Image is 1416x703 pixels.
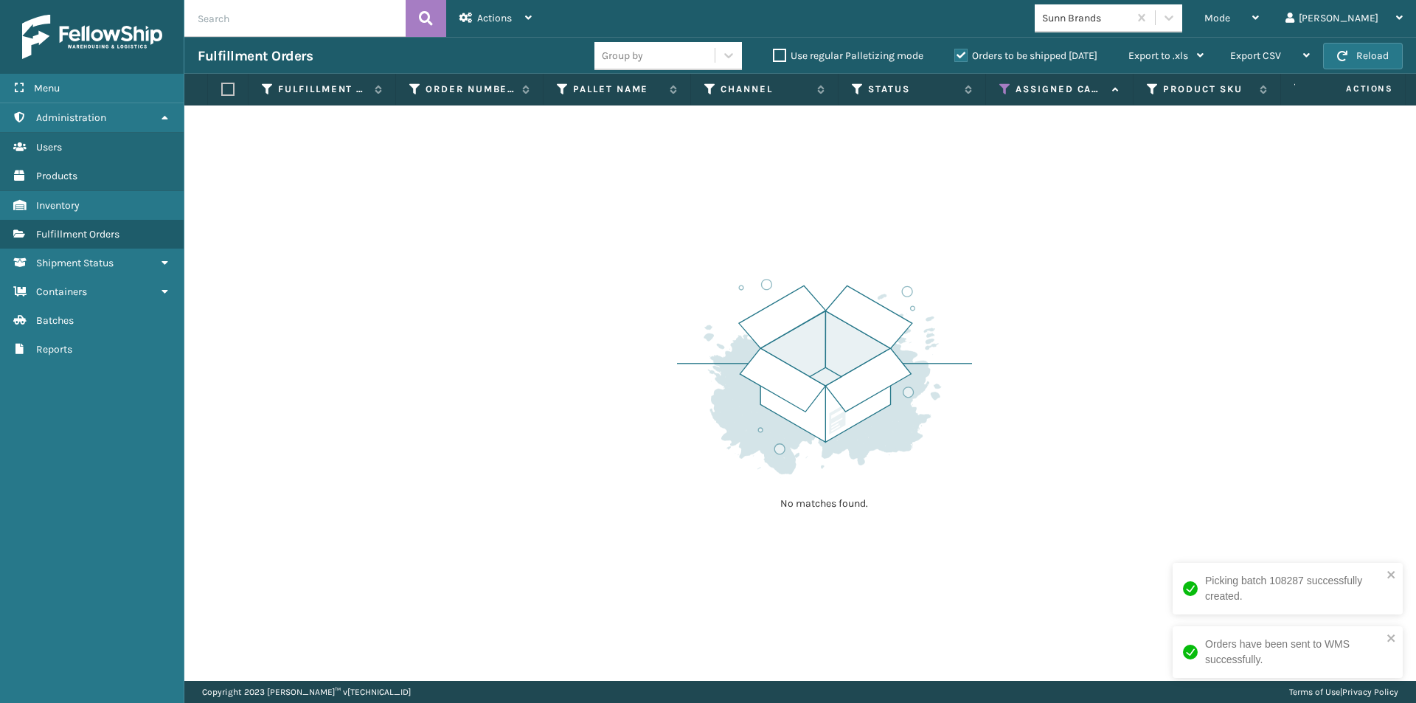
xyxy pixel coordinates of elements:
span: Shipment Status [36,257,114,269]
span: Inventory [36,199,80,212]
span: Administration [36,111,106,124]
label: Order Number [426,83,515,96]
span: Users [36,141,62,153]
span: Batches [36,314,74,327]
label: Pallet Name [573,83,662,96]
label: Status [868,83,957,96]
span: Containers [36,285,87,298]
button: Reload [1323,43,1403,69]
span: Fulfillment Orders [36,228,119,240]
span: Mode [1204,12,1230,24]
div: Orders have been sent to WMS successfully. [1205,637,1382,668]
label: Use regular Palletizing mode [773,49,923,62]
h3: Fulfillment Orders [198,47,313,65]
button: close [1386,569,1397,583]
span: Export to .xls [1128,49,1188,62]
label: Assigned Carrier Service [1016,83,1105,96]
button: close [1386,632,1397,646]
label: Product SKU [1163,83,1252,96]
span: Reports [36,343,72,356]
div: Group by [602,48,643,63]
span: Actions [477,12,512,24]
label: Fulfillment Order Id [278,83,367,96]
span: Export CSV [1230,49,1281,62]
span: Products [36,170,77,182]
label: Orders to be shipped [DATE] [954,49,1097,62]
div: Sunn Brands [1042,10,1130,26]
label: Channel [721,83,810,96]
div: Picking batch 108287 successfully created. [1205,573,1382,604]
span: Actions [1299,77,1402,101]
span: Menu [34,82,60,94]
img: logo [22,15,162,59]
p: Copyright 2023 [PERSON_NAME]™ v [TECHNICAL_ID] [202,681,411,703]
